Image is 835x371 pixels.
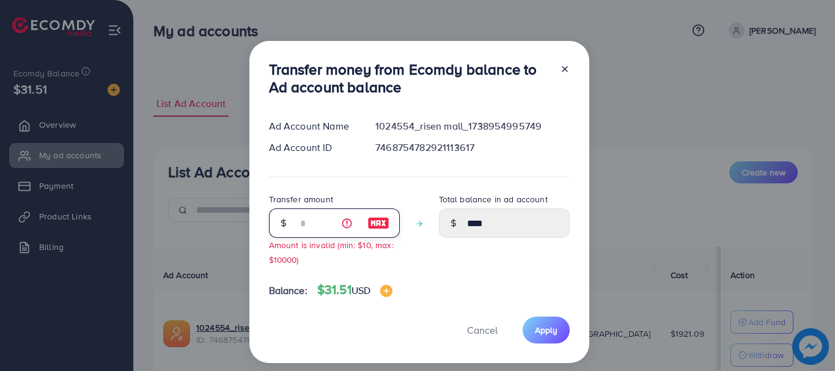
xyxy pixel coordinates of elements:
[439,193,548,205] label: Total balance in ad account
[367,216,389,230] img: image
[467,323,498,337] span: Cancel
[317,282,392,298] h4: $31.51
[535,324,557,336] span: Apply
[380,285,392,297] img: image
[452,317,513,343] button: Cancel
[259,141,366,155] div: Ad Account ID
[366,141,579,155] div: 7468754782921113617
[351,284,370,297] span: USD
[269,61,550,96] h3: Transfer money from Ecomdy balance to Ad account balance
[269,284,307,298] span: Balance:
[269,239,394,265] small: Amount is invalid (min: $10, max: $10000)
[523,317,570,343] button: Apply
[259,119,366,133] div: Ad Account Name
[269,193,333,205] label: Transfer amount
[366,119,579,133] div: 1024554_risen mall_1738954995749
